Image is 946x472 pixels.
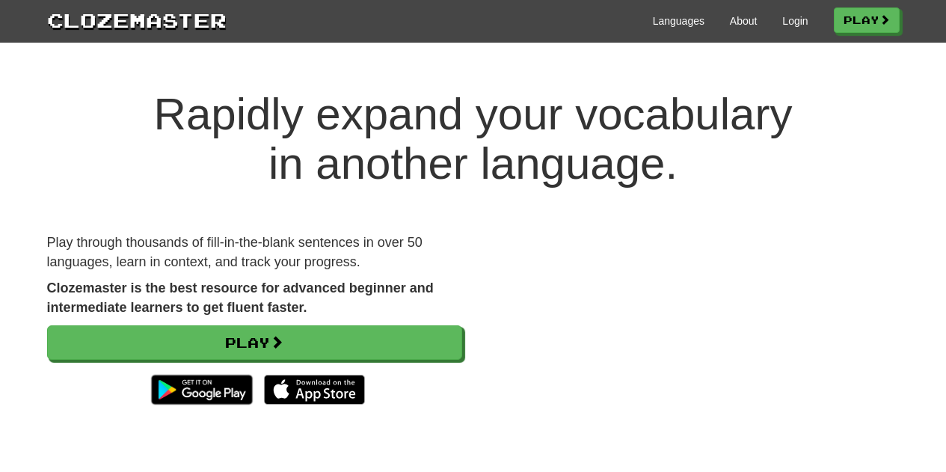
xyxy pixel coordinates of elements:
[834,7,900,33] a: Play
[782,13,808,28] a: Login
[264,375,365,405] img: Download_on_the_App_Store_Badge_US-UK_135x40-25178aeef6eb6b83b96f5f2d004eda3bffbb37122de64afbaef7...
[47,325,462,360] a: Play
[47,233,462,272] p: Play through thousands of fill-in-the-blank sentences in over 50 languages, learn in context, and...
[47,6,227,34] a: Clozemaster
[144,367,259,412] img: Get it on Google Play
[653,13,704,28] a: Languages
[730,13,758,28] a: About
[47,281,434,315] strong: Clozemaster is the best resource for advanced beginner and intermediate learners to get fluent fa...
